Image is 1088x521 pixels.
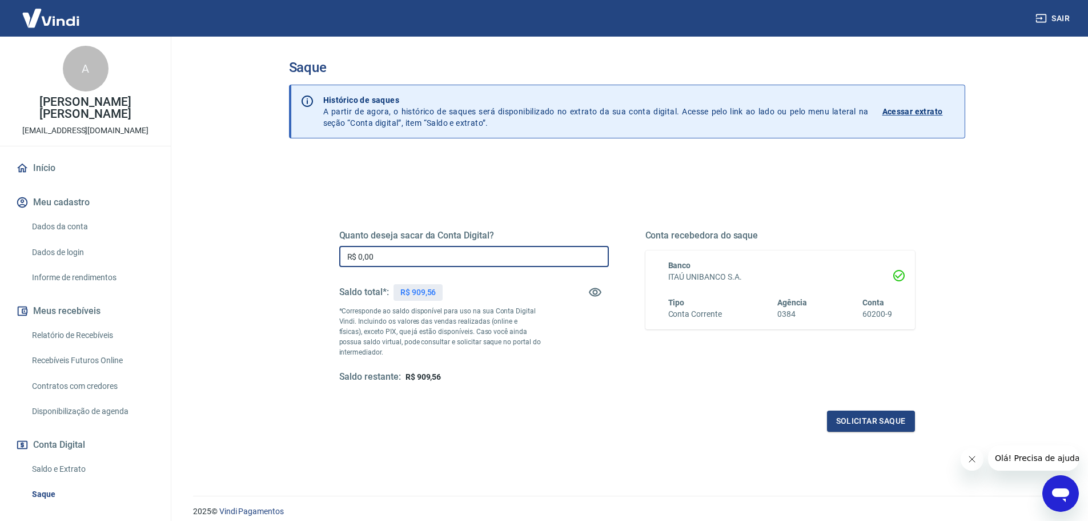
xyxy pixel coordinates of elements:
h6: Conta Corrente [668,308,722,320]
button: Sair [1033,8,1074,29]
a: Disponibilização de agenda [27,400,157,423]
h3: Saque [289,59,965,75]
a: Saque [27,483,157,506]
h6: 60200-9 [862,308,892,320]
h6: 0384 [777,308,807,320]
p: [PERSON_NAME] [PERSON_NAME] [9,96,162,120]
span: Agência [777,298,807,307]
div: A [63,46,109,92]
a: Dados da conta [27,215,157,238]
a: Vindi Pagamentos [219,507,284,516]
button: Meus recebíveis [14,299,157,324]
p: A partir de agora, o histórico de saques será disponibilizado no extrato da sua conta digital. Ac... [323,94,869,129]
p: 2025 © [193,506,1061,518]
p: R$ 909,56 [400,287,436,299]
a: Relatório de Recebíveis [27,324,157,347]
span: Tipo [668,298,685,307]
iframe: Mensagem da empresa [988,446,1079,471]
span: Banco [668,261,691,270]
a: Recebíveis Futuros Online [27,349,157,372]
p: Acessar extrato [882,106,943,117]
button: Solicitar saque [827,411,915,432]
span: R$ 909,56 [406,372,441,381]
a: Acessar extrato [882,94,955,129]
p: *Corresponde ao saldo disponível para uso na sua Conta Digital Vindi. Incluindo os valores das ve... [339,306,541,357]
h5: Quanto deseja sacar da Conta Digital? [339,230,609,241]
img: Vindi [14,1,88,35]
a: Informe de rendimentos [27,266,157,289]
p: [EMAIL_ADDRESS][DOMAIN_NAME] [22,125,148,137]
iframe: Botão para abrir a janela de mensagens [1042,475,1079,512]
h5: Saldo restante: [339,371,401,383]
h5: Saldo total*: [339,287,389,298]
a: Início [14,156,157,181]
span: Conta [862,298,884,307]
button: Meu cadastro [14,190,157,215]
a: Dados de login [27,241,157,264]
a: Saldo e Extrato [27,458,157,481]
a: Contratos com credores [27,375,157,398]
p: Histórico de saques [323,94,869,106]
h6: ITAÚ UNIBANCO S.A. [668,271,892,283]
button: Conta Digital [14,432,157,458]
span: Olá! Precisa de ajuda? [7,8,96,17]
h5: Conta recebedora do saque [645,230,915,241]
iframe: Fechar mensagem [961,448,983,471]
